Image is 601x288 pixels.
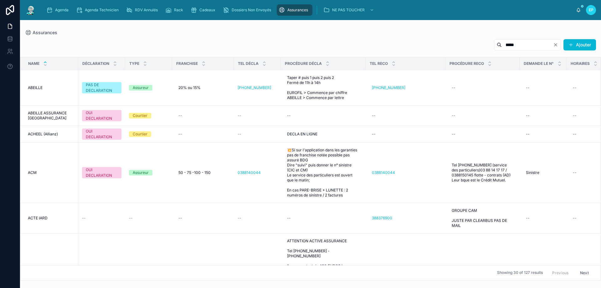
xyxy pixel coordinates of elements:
[523,213,563,223] a: --
[524,61,554,66] span: Demande le n°
[176,111,230,121] a: --
[163,4,187,16] a: Rack
[285,111,362,121] a: --
[238,113,277,118] a: --
[82,167,121,178] a: OUI DECLARATION
[28,216,74,221] a: ACTE IARD
[178,113,182,118] div: --
[176,61,198,66] span: FRANCHISE
[370,61,388,66] span: TEL RECO
[129,216,168,221] a: --
[86,167,118,178] div: OUI DECLARATION
[33,29,57,36] span: Assurances
[133,113,147,118] div: Courtier
[372,132,376,137] div: --
[129,113,168,118] a: Courtier
[82,216,121,221] a: --
[573,216,577,221] div: --
[497,270,543,275] span: Showing 30 of 127 results
[573,85,577,90] div: --
[28,85,74,90] a: ABEILLE
[452,132,455,137] div: --
[287,148,359,198] span: 💥Si sur l'application dans les garanties pas de franchise notée possible pas assuré BDG Dire "sui...
[369,111,442,121] a: --
[74,4,123,16] a: Agenda Technicien
[285,213,362,223] a: --
[55,8,69,13] span: Agenda
[526,132,530,137] div: --
[86,128,118,140] div: OUI DECLARATION
[372,216,392,221] a: 388376900
[82,128,121,140] a: OUI DECLARATION
[287,216,291,221] div: --
[285,129,362,139] a: DECLA EN LIGNE
[576,268,593,278] button: Next
[452,113,455,118] div: --
[238,61,259,66] span: TEL DÉCLA
[238,216,241,221] span: --
[287,8,308,13] span: Assurances
[41,3,576,17] div: scrollable content
[28,132,58,137] span: ACHEEL (Allianz)
[129,61,139,66] span: TYPE
[238,216,277,221] a: --
[523,129,563,139] a: --
[526,85,530,90] div: --
[332,8,365,13] span: NE PAS TOUCHER
[372,170,395,175] a: 0388140044
[232,8,271,13] span: Dossiers Non Envoyés
[86,82,118,93] div: PAS DE DECLARATION
[563,39,596,50] a: Ajouter
[452,208,513,228] span: GROUPE CAM JUSTE PAR CLEARBUS PAS DE MAIL
[86,110,118,121] div: OUI DECLARATION
[82,110,121,121] a: OUI DECLARATION
[523,111,563,121] a: --
[221,4,275,16] a: Dossiers Non Envoyés
[449,129,516,139] a: --
[452,85,455,90] div: --
[199,8,215,13] span: Cadeaux
[285,61,322,66] span: PROCÉDURE DÉCLA
[28,170,74,175] a: ACM
[523,83,563,93] a: --
[449,83,516,93] a: --
[25,29,57,36] a: Assurances
[129,216,133,221] span: --
[178,170,211,175] span: 50 - 75 -100 - 150
[571,61,590,66] span: Horaires
[369,129,442,139] a: --
[44,4,73,16] a: Agenda
[28,61,39,66] span: Name
[449,111,516,121] a: --
[176,83,230,93] a: 20% ou 15%
[129,85,168,91] a: Assureur
[135,8,158,13] span: RDV Annulés
[285,145,362,200] a: 💥Si sur l'application dans les garanties pas de franchise notée possible pas assuré BDG Dire "sui...
[287,75,359,100] span: Taper # puis 1 puis 2 puis 2 Fermé de 11h à 14h EUROFIL > Commence par chiffre ABEILLE > Commence...
[133,170,149,175] div: Assureur
[573,170,577,175] div: --
[28,216,48,221] span: ACTE IARD
[238,132,241,137] span: --
[372,113,376,118] div: --
[85,8,119,13] span: Agenda Technicien
[174,8,183,13] span: Rack
[28,132,74,137] a: ACHEEL (Allianz)
[452,163,513,183] span: Tel [PHONE_NUMBER] (service des particuliers)03 88 14 17 17 / 0388150145 flotte - contrats (AD) L...
[372,85,405,90] a: [PHONE_NUMBER]
[28,170,37,175] span: ACM
[28,85,43,90] span: ABEILLE
[28,111,74,121] a: ABEILLE ASSURANCE [GEOGRAPHIC_DATA]
[553,42,561,47] button: Clear
[449,206,516,231] a: GROUPE CAM JUSTE PAR CLEARBUS PAS DE MAIL
[321,4,377,16] a: NE PAS TOUCHER
[25,5,36,15] img: App logo
[526,170,539,175] span: Sinistre
[238,170,261,175] a: 0388140044
[526,113,530,118] div: --
[129,131,168,137] a: Courtier
[449,160,516,185] a: Tel [PHONE_NUMBER] (service des particuliers)03 88 14 17 17 / 0388150145 flotte - contrats (AD) L...
[369,213,442,223] a: 388376900
[449,61,484,66] span: PROCÉDURE RECO
[178,216,182,221] div: --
